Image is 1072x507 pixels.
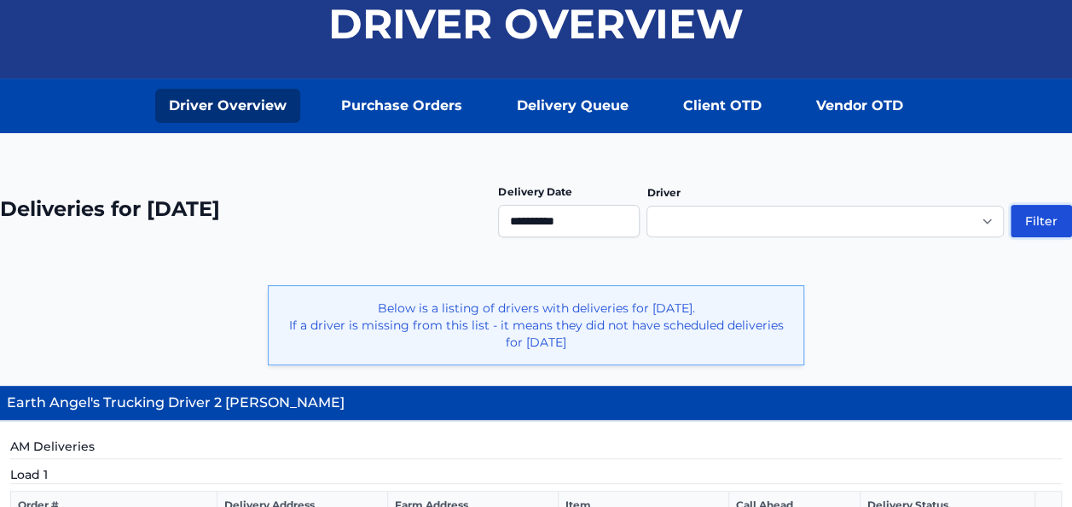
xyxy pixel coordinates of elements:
a: Vendor OTD [803,89,917,123]
h5: AM Deliveries [10,438,1062,459]
input: Use the arrow keys to pick a date [498,205,640,237]
label: Driver [646,186,680,199]
button: Filter [1011,205,1072,237]
h1: Driver Overview [328,3,744,44]
h5: Load 1 [10,466,1062,484]
a: Delivery Queue [503,89,642,123]
p: Below is a listing of drivers with deliveries for [DATE]. If a driver is missing from this list -... [282,300,790,351]
a: Client OTD [669,89,775,123]
label: Delivery Date [498,185,571,198]
a: Driver Overview [155,89,300,123]
a: Purchase Orders [327,89,476,123]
